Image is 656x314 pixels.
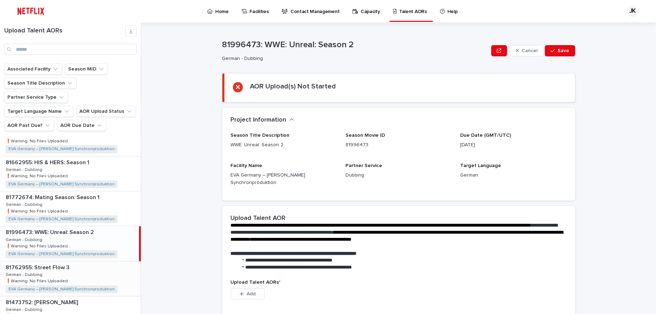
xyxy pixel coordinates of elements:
[460,141,566,149] p: [DATE]
[6,137,69,144] p: ❗️Warning: No Files Uploaded
[6,271,44,277] p: German - Dubbing
[460,163,501,168] span: Target Language
[460,133,511,138] span: Due Date (GMT/UTC)
[345,141,452,149] p: 81996473
[4,78,77,89] button: Season Title Description
[231,116,287,124] h2: Project Information
[8,147,115,152] a: EVA Germany – [PERSON_NAME] Synchronproduktion
[231,141,337,149] p: WWE: Unreal: Season 2
[250,82,336,91] h2: AOR Upload(s) Not Started
[6,158,91,166] p: 81662955: HIS & HERS: Season 1
[627,6,638,17] div: JK
[6,201,44,207] p: German - Dubbing
[6,236,44,242] p: German - Dubbing
[6,208,69,214] p: ❗️Warning: No Files Uploaded
[545,45,575,56] button: Save
[8,287,115,292] a: EVA Germany – [PERSON_NAME] Synchronproduktion
[231,133,290,138] span: Season Title Description
[231,116,294,124] button: Project Information
[522,48,537,53] span: Cancel
[345,172,452,179] p: Dubbing
[6,306,44,312] p: German - Dubbing
[345,163,382,168] span: Partner Service
[4,120,54,131] button: AOR Past Due?
[510,45,544,56] button: Cancel
[6,277,69,284] p: ❗️Warning: No Files Uploaded
[4,106,73,117] button: Target Language Name
[231,288,265,300] button: Add
[4,92,68,103] button: Partner Service Type
[65,63,108,75] button: Season MID
[222,40,489,50] p: 81996473: WWE: Unreal: Season 2
[14,4,48,18] img: ifQbXi3ZQGMSEF7WDB7W
[345,133,385,138] span: Season Movie ID
[6,263,71,271] p: 81762955: Street Flow 3
[6,166,44,172] p: German - Dubbing
[8,182,115,187] a: EVA Germany – [PERSON_NAME] Synchronproduktion
[231,215,286,222] h2: Upload Talent AOR
[6,228,95,236] p: 81996473: WWE: Unreal: Season 2
[8,252,115,257] a: EVA Germany – [PERSON_NAME] Synchronproduktion
[231,172,337,186] p: EVA Germany – [PERSON_NAME] Synchronproduktion
[6,242,69,249] p: ❗️Warning: No Files Uploaded
[6,298,79,306] p: 81473752: [PERSON_NAME]
[460,172,566,179] p: German
[231,163,263,168] span: Facility Name
[231,280,281,285] span: Upload Talent AORs
[247,291,255,296] span: Add
[4,63,62,75] button: Associated Facility
[4,27,125,35] h1: Upload Talent AORs
[222,56,486,62] p: German - Dubbing
[76,106,136,117] button: AOR Upload Status
[558,48,570,53] span: Save
[57,120,106,131] button: AOR Due Date
[6,193,101,201] p: 81772674: Mating Season: Season 1
[6,172,69,179] p: ❗️Warning: No Files Uploaded
[8,217,115,222] a: EVA Germany – [PERSON_NAME] Synchronproduktion
[4,44,137,55] input: Search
